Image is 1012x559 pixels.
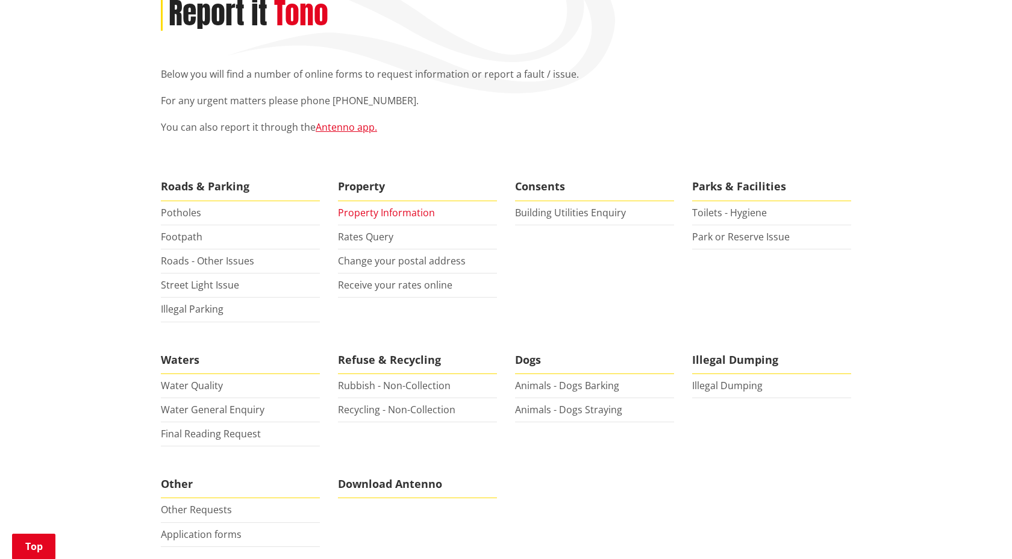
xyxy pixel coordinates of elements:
iframe: Messenger Launcher [957,508,1000,552]
a: Top [12,534,55,559]
a: Footpath [161,230,202,243]
a: Park or Reserve Issue [692,230,790,243]
a: Other Requests [161,503,232,516]
a: Roads - Other Issues [161,254,254,267]
a: Water General Enquiry [161,403,264,416]
a: Illegal Dumping [692,379,763,392]
span: Other [161,470,320,498]
a: Recycling - Non-Collection [338,403,455,416]
span: Parks & Facilities [692,173,851,201]
a: Final Reading Request [161,427,261,440]
a: Illegal Parking [161,302,223,316]
a: Rubbish - Non-Collection [338,379,451,392]
a: Animals - Dogs Straying [515,403,622,416]
a: Rates Query [338,230,393,243]
p: You can also report it through the [161,120,851,134]
a: Toilets - Hygiene [692,206,767,219]
span: Roads & Parking [161,173,320,201]
a: Street Light Issue [161,278,239,292]
span: Download Antenno [338,470,497,498]
span: Waters [161,346,320,374]
a: Antenno app. [316,120,377,134]
a: Animals - Dogs Barking [515,379,619,392]
span: Dogs [515,346,674,374]
a: Property Information [338,206,435,219]
p: For any urgent matters please phone [PHONE_NUMBER]. [161,93,851,108]
span: Refuse & Recycling [338,346,497,374]
a: Building Utilities Enquiry [515,206,626,219]
a: Change your postal address [338,254,466,267]
a: Application forms [161,528,242,541]
p: Below you will find a number of online forms to request information or report a fault / issue. [161,67,851,81]
a: Water Quality [161,379,223,392]
a: Potholes [161,206,201,219]
span: Illegal Dumping [692,346,851,374]
a: Receive your rates online [338,278,452,292]
span: Consents [515,173,674,201]
span: Property [338,173,497,201]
